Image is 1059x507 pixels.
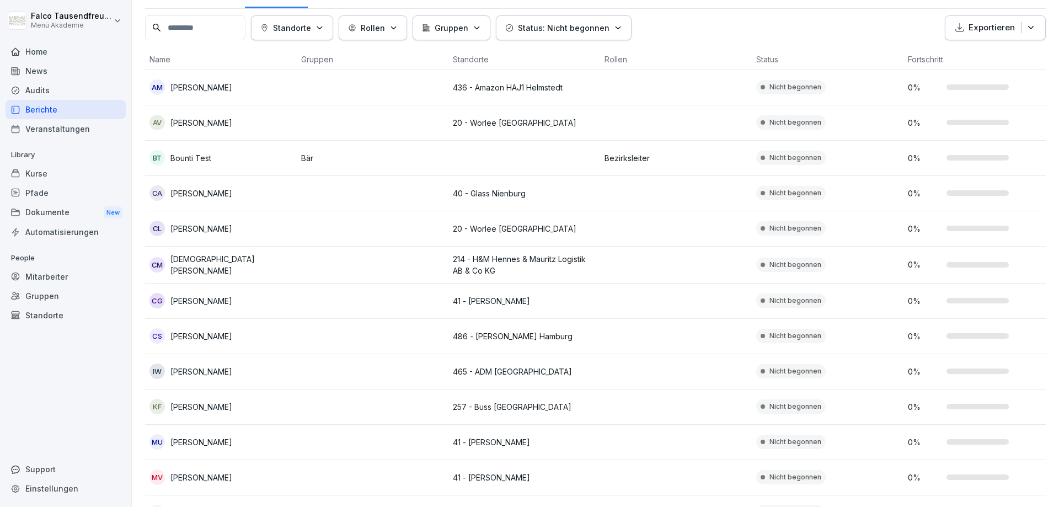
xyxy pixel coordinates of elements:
th: Status [752,49,903,70]
p: 41 - [PERSON_NAME] [453,436,596,448]
p: Nicht begonnen [769,260,821,270]
p: 0 % [908,436,941,448]
a: Veranstaltungen [6,119,126,138]
p: [PERSON_NAME] [170,117,232,129]
div: CM [149,257,165,273]
p: Bezirksleiter [605,152,747,164]
p: 214 - H&M Hennes & Mauritz Logistik AB & Co KG [453,253,596,276]
p: Nicht begonnen [769,82,821,92]
p: 20 - Worlee [GEOGRAPHIC_DATA] [453,223,596,234]
p: [PERSON_NAME] [170,295,232,307]
p: Bounti Test [170,152,211,164]
p: Falco Tausendfreund [31,12,111,21]
p: Nicht begonnen [769,188,821,198]
p: People [6,249,126,267]
div: KF [149,399,165,414]
p: Standorte [273,22,311,34]
th: Name [145,49,297,70]
div: CS [149,328,165,344]
p: 41 - [PERSON_NAME] [453,472,596,483]
p: 486 - [PERSON_NAME] Hamburg [453,330,596,342]
th: Gruppen [297,49,448,70]
p: 0 % [908,366,941,377]
div: Support [6,460,126,479]
a: Einstellungen [6,479,126,498]
p: [PERSON_NAME] [170,401,232,413]
div: Dokumente [6,202,126,223]
p: 0 % [908,295,941,307]
p: Bär [301,152,444,164]
p: 0 % [908,223,941,234]
p: Nicht begonnen [769,223,821,233]
p: [PERSON_NAME] [170,223,232,234]
p: 0 % [908,259,941,270]
div: CA [149,185,165,201]
p: Status: Nicht begonnen [518,22,609,34]
p: Nicht begonnen [769,296,821,306]
button: Gruppen [413,15,490,40]
p: 40 - Glass Nienburg [453,188,596,199]
div: MV [149,469,165,485]
th: Rollen [600,49,752,70]
p: [PERSON_NAME] [170,472,232,483]
p: 0 % [908,117,941,129]
p: 20 - Worlee [GEOGRAPHIC_DATA] [453,117,596,129]
p: 436 - Amazon HAJ1 Helmstedt [453,82,596,93]
p: [PERSON_NAME] [170,82,232,93]
p: Nicht begonnen [769,402,821,412]
p: Exportieren [969,22,1015,34]
a: Home [6,42,126,61]
p: 0 % [908,152,941,164]
div: AV [149,115,165,130]
th: Standorte [448,49,600,70]
button: Status: Nicht begonnen [496,15,632,40]
p: Nicht begonnen [769,437,821,447]
a: Kurse [6,164,126,183]
p: 0 % [908,330,941,342]
div: IW [149,364,165,379]
p: Nicht begonnen [769,118,821,127]
a: Pfade [6,183,126,202]
a: Mitarbeiter [6,267,126,286]
p: Menü Akademie [31,22,111,29]
p: 0 % [908,82,941,93]
a: DokumenteNew [6,202,126,223]
p: Nicht begonnen [769,472,821,482]
p: [PERSON_NAME] [170,366,232,377]
p: Nicht begonnen [769,331,821,341]
p: 0 % [908,472,941,483]
button: Standorte [251,15,333,40]
div: CL [149,221,165,236]
p: 0 % [908,188,941,199]
p: Nicht begonnen [769,153,821,163]
p: Gruppen [435,22,468,34]
button: Exportieren [945,15,1046,40]
p: Library [6,146,126,164]
p: [DEMOGRAPHIC_DATA][PERSON_NAME] [170,253,292,276]
p: 0 % [908,401,941,413]
p: 465 - ADM [GEOGRAPHIC_DATA] [453,366,596,377]
p: 41 - [PERSON_NAME] [453,295,596,307]
a: Standorte [6,306,126,325]
p: [PERSON_NAME] [170,188,232,199]
th: Fortschritt [903,49,1055,70]
a: Gruppen [6,286,126,306]
p: [PERSON_NAME] [170,436,232,448]
button: Rollen [339,15,407,40]
p: Rollen [361,22,385,34]
a: Automatisierungen [6,222,126,242]
p: [PERSON_NAME] [170,330,232,342]
a: Audits [6,81,126,100]
a: Berichte [6,100,126,119]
